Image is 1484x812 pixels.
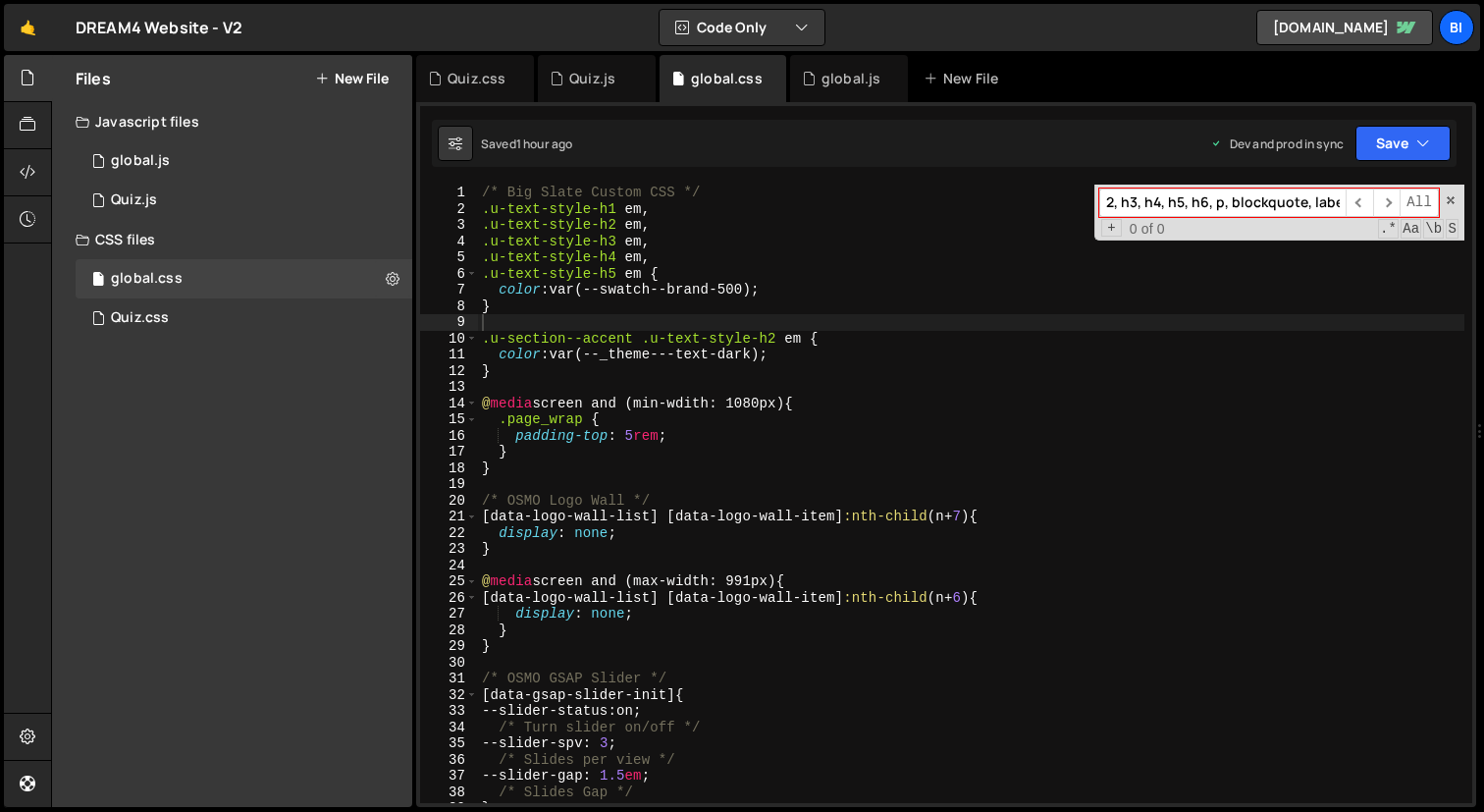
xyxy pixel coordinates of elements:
div: 16 [420,428,478,445]
span: 0 of 0 [1122,221,1173,238]
div: 3 [420,217,478,234]
div: 29 [420,638,478,655]
div: 6 [420,266,478,283]
div: 17250/47889.js [76,181,412,220]
span: Toggle Replace mode [1101,219,1122,238]
div: 15 [420,411,478,428]
div: global.css [111,270,183,288]
div: 31 [420,671,478,687]
div: DREAM4 Website - V2 [76,16,242,39]
button: Save [1355,126,1451,161]
div: 32 [420,687,478,704]
div: 7 [420,282,478,298]
div: 36 [420,752,478,769]
div: 37 [420,768,478,785]
div: 24 [420,558,478,574]
div: 20 [420,493,478,510]
span: Search In Selection [1446,219,1458,239]
div: 1 hour ago [516,135,573,152]
span: RegExp Search [1378,219,1399,239]
div: 22 [420,525,478,542]
div: 33 [420,703,478,720]
div: 2 [420,201,478,218]
div: 30 [420,655,478,672]
div: 23 [420,541,478,558]
div: Quiz.js [111,191,157,209]
div: Javascript files [52,102,412,141]
span: ​ [1373,189,1401,217]
div: Quiz.css [448,69,505,88]
div: 17250/47735.css [76,259,412,298]
div: global.js [111,152,170,170]
div: Dev and prod in sync [1210,135,1344,152]
span: Alt-Enter [1400,189,1439,217]
div: 34 [420,720,478,736]
input: Search for [1099,189,1346,217]
div: 38 [420,785,478,801]
a: [DOMAIN_NAME] [1256,10,1433,45]
div: 13 [420,379,478,396]
div: Saved [481,135,572,152]
button: Code Only [660,10,824,45]
div: 8 [420,298,478,315]
div: global.js [821,69,880,88]
h2: Files [76,68,111,89]
div: 12 [420,363,478,380]
div: 10 [420,331,478,348]
div: 14 [420,396,478,412]
div: CSS files [52,220,412,259]
a: 🤙 [4,4,52,51]
button: New File [315,71,389,86]
div: 21 [420,509,478,525]
div: 11 [420,347,478,363]
div: 17 [420,444,478,460]
div: 35 [420,735,478,752]
span: Whole Word Search [1423,219,1444,239]
div: 26 [420,590,478,607]
div: 5 [420,249,478,266]
div: Quiz.css [111,309,169,327]
a: Bi [1439,10,1474,45]
div: 9 [420,314,478,331]
div: 17250/47734.js [76,141,412,181]
div: 4 [420,234,478,250]
div: 28 [420,623,478,639]
div: 18 [420,460,478,477]
div: Quiz.js [569,69,615,88]
div: 1 [420,185,478,201]
span: ​ [1346,189,1373,217]
div: 17250/47890.css [76,298,412,338]
div: New File [924,69,1006,88]
span: CaseSensitive Search [1401,219,1421,239]
div: 19 [420,476,478,493]
div: 27 [420,606,478,623]
div: global.css [691,69,763,88]
div: 25 [420,573,478,590]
